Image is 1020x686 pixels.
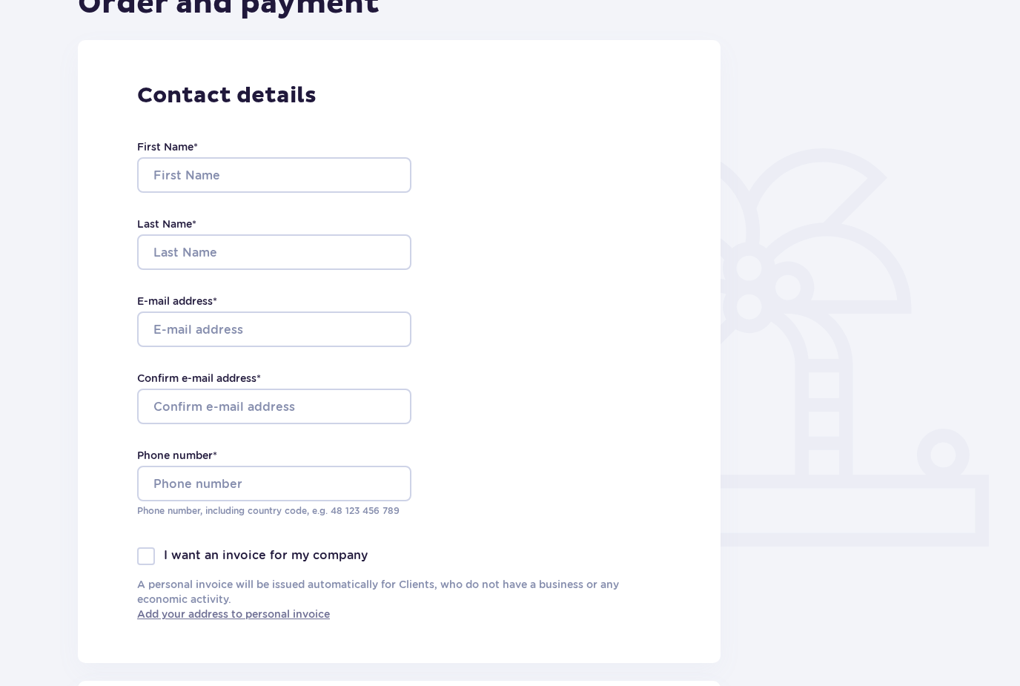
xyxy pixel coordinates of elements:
[137,157,411,193] input: First Name
[164,547,368,564] p: I want an invoice for my company
[137,466,411,501] input: Phone number
[137,82,661,110] p: Contact details
[137,294,217,309] label: E-mail address *
[137,504,411,518] p: Phone number, including country code, e.g. 48 ​123 ​456 ​789
[137,234,411,270] input: Last Name
[137,217,196,231] label: Last Name *
[137,448,217,463] label: Phone number *
[137,139,198,154] label: First Name *
[137,607,330,621] a: Add your address to personal invoice
[137,389,411,424] input: Confirm e-mail address
[137,371,261,386] label: Confirm e-mail address *
[137,577,661,621] p: A personal invoice will be issued automatically for Clients, who do not have a business or any ec...
[137,311,411,347] input: E-mail address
